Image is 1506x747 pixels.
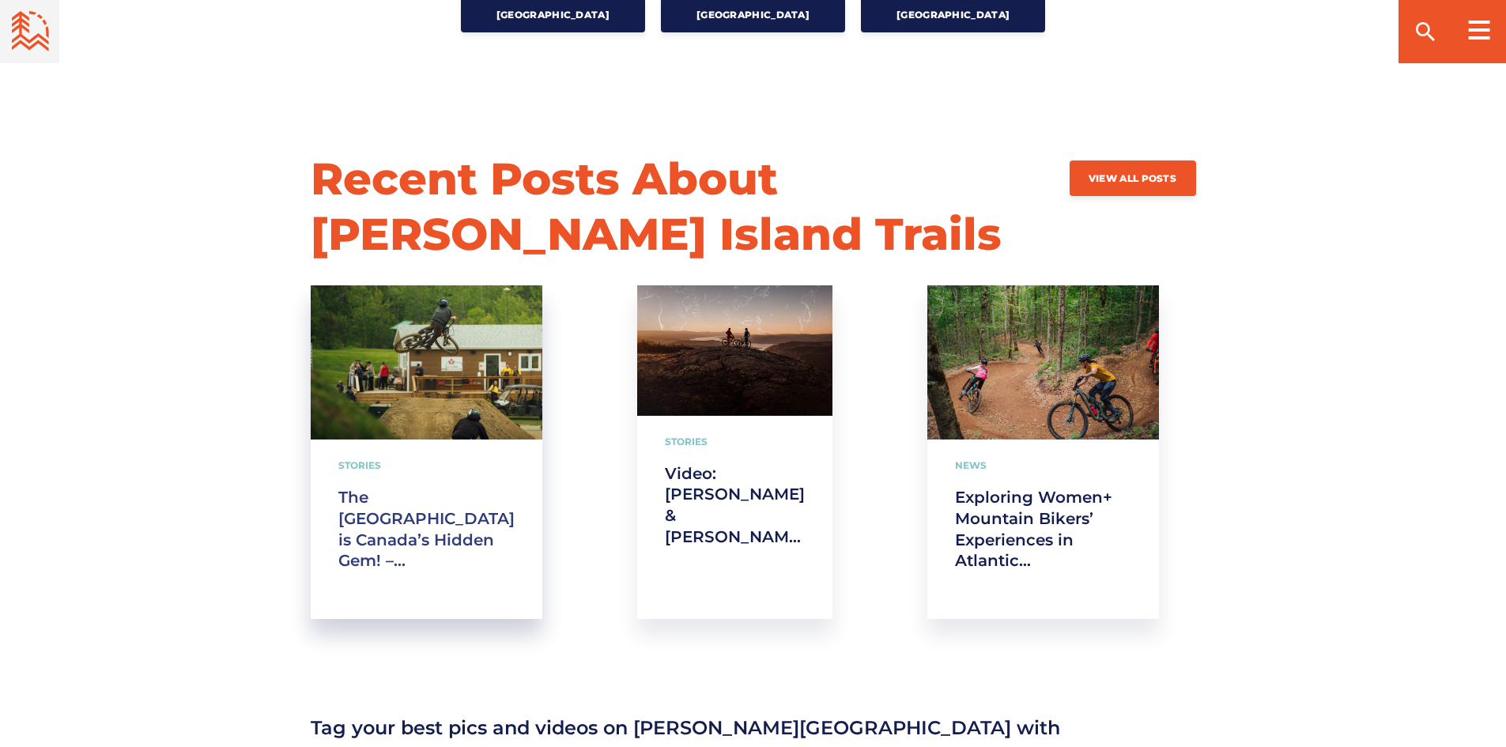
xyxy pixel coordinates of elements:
a: View all posts [1070,160,1196,196]
a: Stories [665,436,708,447]
a: Video: [PERSON_NAME] & [PERSON_NAME] Atlantic Canada Road Trip [665,463,805,548]
h2: Recent Posts About [PERSON_NAME] Island Trails [311,151,1063,262]
a: The [GEOGRAPHIC_DATA] is Canada’s Hidden Gem! – [PERSON_NAME] [338,487,515,572]
img: Micayla Gatto & Steffi Marth - Atlantic Canada Road Trip [637,285,832,416]
span: [GEOGRAPHIC_DATA] [696,9,810,21]
span: [GEOGRAPHIC_DATA] [896,9,1010,21]
ion-icon: search [1413,19,1438,44]
span: [GEOGRAPHIC_DATA] [496,9,610,21]
a: Exploring Women+ Mountain Bikers’ Experiences in Atlantic [GEOGRAPHIC_DATA] [955,487,1131,572]
img: Mountain Bike Atlantic 2022 Summit & Festival - Sugarloaf Bike Park with Mark Matthews [311,285,542,440]
a: Stories [338,459,381,471]
a: News [955,459,987,471]
img: MTB Atlantic Wentworth Mountain Biking Trails [927,285,1159,440]
span: View all posts [1089,172,1176,184]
